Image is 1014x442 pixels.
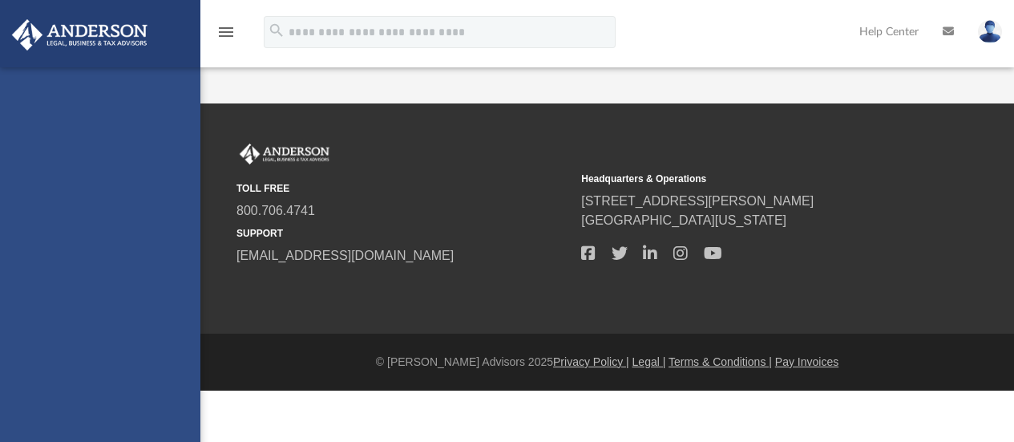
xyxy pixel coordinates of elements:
img: User Pic [978,20,1002,43]
img: Anderson Advisors Platinum Portal [236,144,333,164]
a: Privacy Policy | [553,355,629,368]
a: 800.706.4741 [236,204,315,217]
div: © [PERSON_NAME] Advisors 2025 [200,354,1014,371]
a: [EMAIL_ADDRESS][DOMAIN_NAME] [236,249,454,262]
i: search [268,22,285,39]
small: Headquarters & Operations [581,172,915,186]
img: Anderson Advisors Platinum Portal [7,19,152,51]
small: TOLL FREE [236,181,570,196]
a: [STREET_ADDRESS][PERSON_NAME] [581,194,814,208]
a: Pay Invoices [775,355,838,368]
a: Terms & Conditions | [669,355,772,368]
i: menu [216,22,236,42]
a: [GEOGRAPHIC_DATA][US_STATE] [581,213,786,227]
a: menu [216,30,236,42]
small: SUPPORT [236,226,570,241]
a: Legal | [632,355,666,368]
